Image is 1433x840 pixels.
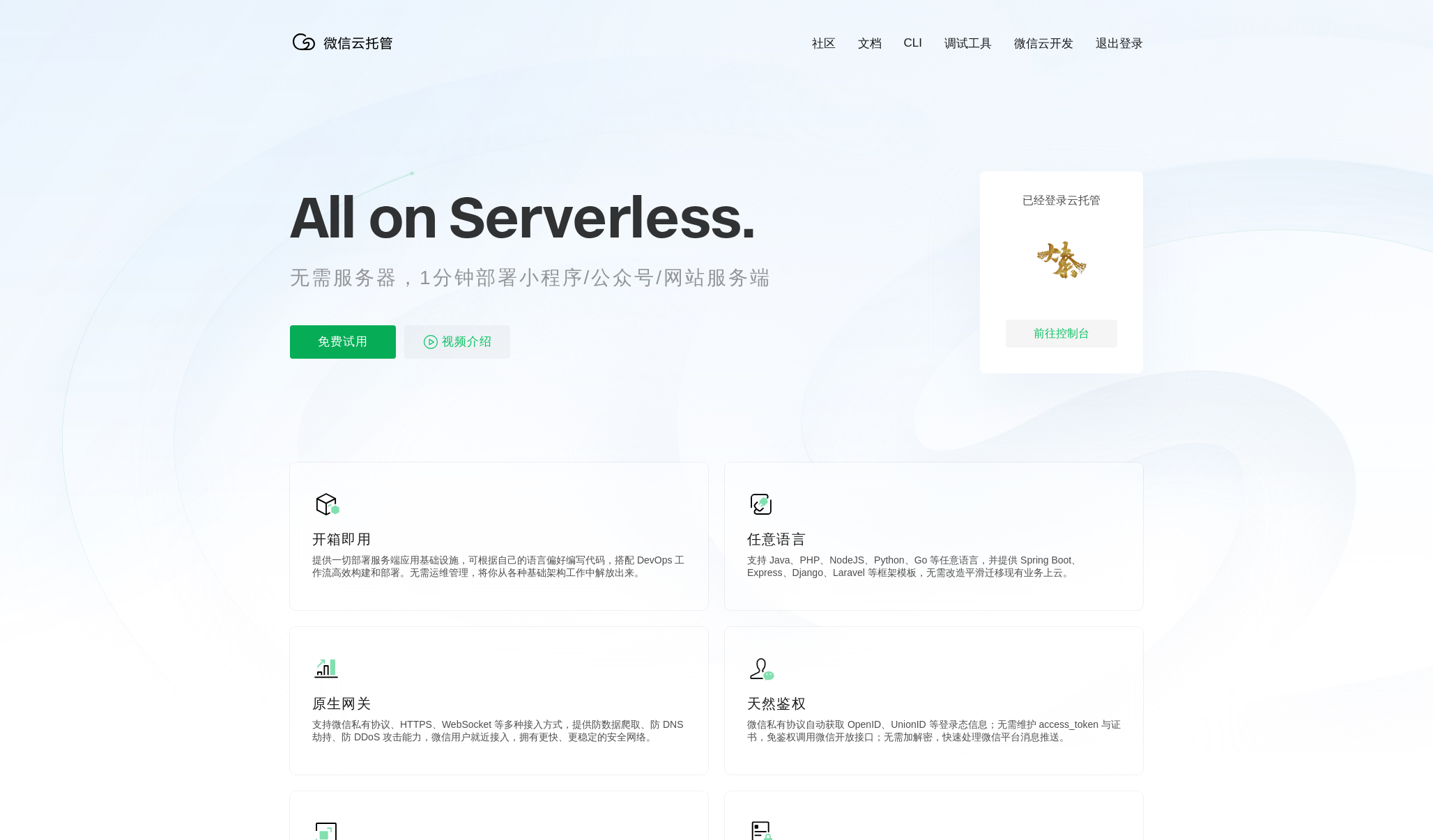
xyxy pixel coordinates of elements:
[442,325,492,359] span: 视频介绍
[747,694,1121,713] p: 天然鉴权
[747,554,1121,582] p: 支持 Java、PHP、NodeJS、Python、Go 等任意语言，并提供 Spring Boot、Express、Django、Laravel 等框架模板，无需改造平滑迁移现有业务上云。
[312,529,686,549] p: 开箱即用
[312,554,686,582] p: 提供一切部署服务端应用基础设施，可根据自己的语言偏好编写代码，搭配 DevOps 工作流高效构建和部署。无需运维管理，将你从各种基础架构工作中解放出来。
[290,182,436,251] span: All on
[422,334,439,350] img: video_play.svg
[1006,320,1117,348] div: 前往控制台
[449,182,755,251] span: Serverless.
[904,36,922,50] a: CLI
[1014,36,1073,52] a: 微信云开发
[1096,36,1143,52] a: 退出登录
[290,264,797,292] p: 无需服务器，1分钟部署小程序/公众号/网站服务端
[312,719,686,747] p: 支持微信私有协议、HTTPS、WebSocket 等多种接入方式，提供防数据爬取、防 DNS 劫持、防 DDoS 攻击能力，微信用户就近接入，拥有更快、更稳定的安全网络。
[858,36,882,52] a: 文档
[1022,194,1101,208] p: 已经登录云托管
[290,28,401,56] img: 微信云托管
[747,719,1121,747] p: 微信私有协议自动获取 OpenID、UnionID 等登录态信息；无需维护 access_token 与证书，免鉴权调用微信开放接口；无需加解密，快速处理微信平台消息推送。
[747,529,1121,549] p: 任意语言
[290,325,396,359] p: 免费试用
[312,694,686,713] p: 原生网关
[944,36,992,52] a: 调试工具
[290,46,401,58] a: 微信云托管
[812,36,836,52] a: 社区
